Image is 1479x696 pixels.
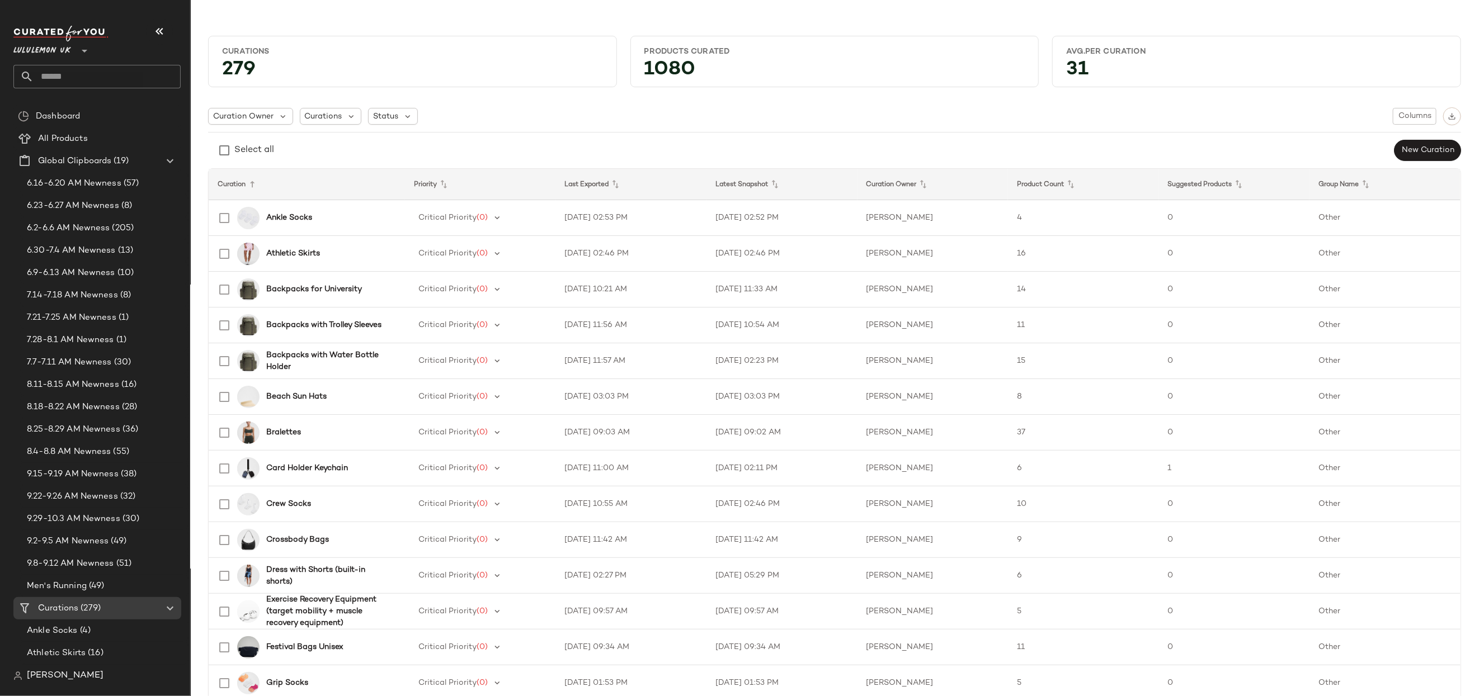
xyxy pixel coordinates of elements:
td: [PERSON_NAME] [858,236,1009,272]
td: [PERSON_NAME] [858,558,1009,594]
span: (30) [120,513,140,525]
td: [PERSON_NAME] [858,307,1009,343]
td: [DATE] 03:03 PM [706,379,858,415]
th: Curation Owner [858,169,1009,200]
td: 0 [1159,629,1310,665]
th: Priority [405,169,556,200]
td: [DATE] 11:00 AM [556,451,707,486]
td: [DATE] 09:34 AM [706,629,858,665]
span: 6.2-6.6 AM Newness [27,222,110,235]
div: Curations [222,46,603,57]
span: (49) [87,580,105,593]
td: [DATE] 10:54 AM [706,307,858,343]
span: (0) [477,571,488,580]
td: Other [1310,558,1461,594]
td: 5 [1008,594,1159,629]
td: 14 [1008,272,1159,307]
span: (0) [477,464,488,472]
span: Critical Priority [418,643,477,651]
th: Group Name [1310,169,1461,200]
span: 8.11-8.15 AM Newness [27,378,119,391]
b: Athletic Skirts [266,248,320,259]
td: 0 [1159,594,1310,629]
td: Other [1310,415,1461,451]
div: 31 [1057,61,1456,82]
td: [DATE] 03:03 PM [556,379,707,415]
div: Products Curated [644,46,1025,57]
span: Dashboard [36,110,80,123]
td: 10 [1008,486,1159,522]
span: Athletic Skirts [27,647,86,660]
b: Backpacks for University [266,283,362,295]
b: Bralettes [266,427,301,438]
span: Critical Priority [418,249,477,258]
img: LW9FR7S_0001_1 [237,529,260,551]
td: [PERSON_NAME] [858,486,1009,522]
td: 9 [1008,522,1159,558]
td: [DATE] 11:56 AM [556,307,707,343]
td: [PERSON_NAME] [858,343,1009,379]
span: Lululemon UK [13,38,71,58]
b: Crossbody Bags [266,534,329,546]
img: LU9AX2S_031382_1 [237,636,260,659]
td: 15 [1008,343,1159,379]
span: Critical Priority [418,536,477,544]
span: Critical Priority [418,500,477,508]
span: (0) [477,249,488,258]
img: svg%3e [18,111,29,122]
span: (0) [477,536,488,544]
span: (55) [111,446,130,458]
img: LW2EI6S_049106_1 [237,422,260,444]
img: LU9AS8S_069345_1 [237,314,260,337]
span: Critical Priority [418,679,477,687]
td: [DATE] 02:46 PM [706,236,858,272]
td: [DATE] 09:03 AM [556,415,707,451]
td: [DATE] 02:46 PM [706,486,858,522]
td: Other [1310,594,1461,629]
div: Avg.per Curation [1066,46,1447,57]
td: 8 [1008,379,1159,415]
span: (38) [119,468,137,481]
span: Critical Priority [418,428,477,437]
td: Other [1310,522,1461,558]
td: [DATE] 02:52 PM [706,200,858,236]
span: Critical Priority [418,214,477,222]
b: Dress with Shorts (built-in shorts) [266,564,392,588]
td: Other [1310,272,1461,307]
span: (13) [116,244,134,257]
td: Other [1310,343,1461,379]
td: [DATE] 02:46 PM [556,236,707,272]
td: 37 [1008,415,1159,451]
img: LW1EDSS_031382_1 [237,565,260,587]
b: Card Holder Keychain [266,462,348,474]
span: (49) [109,535,127,548]
td: 6 [1008,558,1159,594]
button: New Curation [1395,140,1461,161]
span: (0) [477,643,488,651]
td: [DATE] 09:02 AM [706,415,858,451]
span: (8) [118,289,131,302]
div: Select all [234,144,274,157]
span: 9.29-10.3 AM Newness [27,513,120,525]
td: Other [1310,236,1461,272]
span: (28) [120,401,138,414]
img: LW8AMAS_070105_1 [237,243,260,265]
span: 7.28-8.1 AM Newness [27,334,114,347]
span: (0) [477,321,488,329]
span: 8.18-8.22 AM Newness [27,401,120,414]
span: (16) [119,378,137,391]
td: [DATE] 09:34 AM [556,629,707,665]
span: Status [373,111,398,122]
button: Columns [1393,108,1436,125]
td: [PERSON_NAME] [858,594,1009,629]
td: [DATE] 11:42 AM [556,522,707,558]
img: LW9FNYS_071063_1 [237,672,260,694]
span: (1) [114,334,126,347]
b: Exercise Recovery Equipment (target mobility + muscle recovery equipment) [266,594,392,629]
td: 4 [1008,200,1159,236]
span: (4) [78,624,91,637]
span: 7.14-7.18 AM Newness [27,289,118,302]
b: Backpacks with Trolley Sleeves [266,319,381,331]
td: [DATE] 09:57 AM [556,594,707,629]
span: (16) [86,647,103,660]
